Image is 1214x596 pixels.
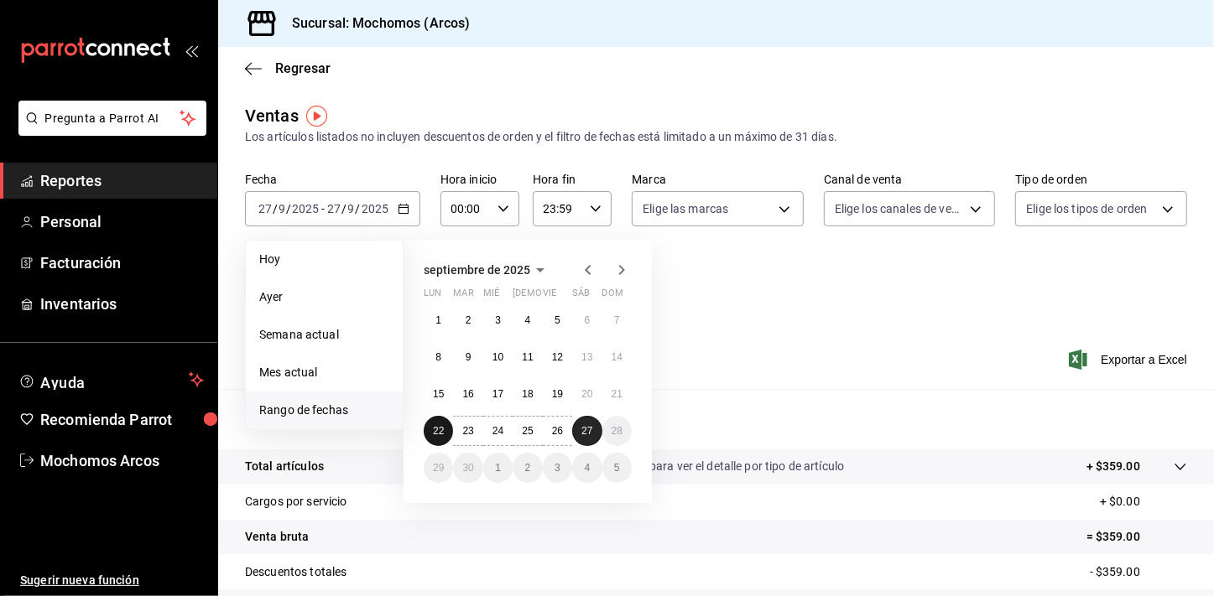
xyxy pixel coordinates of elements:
span: Exportar a Excel [1072,350,1187,370]
button: 11 de septiembre de 2025 [513,342,542,372]
span: / [286,202,291,215]
abbr: 13 de septiembre de 2025 [581,351,592,363]
h3: Sucursal: Mochomos (Arcos) [279,13,470,34]
button: 30 de septiembre de 2025 [453,453,482,483]
button: 22 de septiembre de 2025 [424,416,453,446]
span: Elige los tipos de orden [1026,200,1147,217]
abbr: 16 de septiembre de 2025 [462,388,473,400]
button: 8 de septiembre de 2025 [424,342,453,372]
button: 19 de septiembre de 2025 [543,379,572,409]
button: 18 de septiembre de 2025 [513,379,542,409]
p: Cargos por servicio [245,493,347,510]
abbr: 5 de septiembre de 2025 [555,314,560,326]
span: Reportes [40,169,204,192]
p: + $0.00 [1100,493,1187,510]
button: 3 de octubre de 2025 [543,453,572,483]
abbr: 21 de septiembre de 2025 [612,388,623,400]
abbr: 27 de septiembre de 2025 [581,425,592,437]
abbr: martes [453,288,473,305]
span: / [356,202,361,215]
abbr: 9 de septiembre de 2025 [466,351,472,363]
input: -- [347,202,356,215]
span: Mes actual [259,364,389,381]
abbr: 12 de septiembre de 2025 [552,351,563,363]
abbr: 10 de septiembre de 2025 [492,351,503,363]
abbr: 3 de octubre de 2025 [555,462,560,474]
button: 6 de septiembre de 2025 [572,305,602,335]
button: 20 de septiembre de 2025 [572,379,602,409]
button: open_drawer_menu [185,44,198,57]
abbr: 14 de septiembre de 2025 [612,351,623,363]
span: Ayuda [40,370,182,390]
p: + $359.00 [1086,458,1140,475]
span: Elige los canales de venta [835,200,965,217]
span: Pregunta a Parrot AI [45,110,180,127]
p: Da clic en la fila para ver el detalle por tipo de artículo [566,458,845,475]
button: 21 de septiembre de 2025 [602,379,632,409]
abbr: 29 de septiembre de 2025 [433,462,444,474]
p: Descuentos totales [245,563,346,581]
abbr: lunes [424,288,441,305]
abbr: 6 de septiembre de 2025 [584,314,590,326]
p: Resumen [245,409,1187,429]
button: 5 de septiembre de 2025 [543,305,572,335]
span: Rango de fechas [259,402,389,419]
p: = $359.00 [1086,528,1187,546]
span: Personal [40,210,204,233]
abbr: 26 de septiembre de 2025 [552,425,563,437]
a: Pregunta a Parrot AI [12,122,206,139]
abbr: sábado [572,288,590,305]
button: Regresar [245,60,331,76]
abbr: 20 de septiembre de 2025 [581,388,592,400]
button: 16 de septiembre de 2025 [453,379,482,409]
button: septiembre de 2025 [424,260,550,280]
input: -- [326,202,341,215]
button: Tooltip marker [306,106,327,127]
label: Canal de venta [824,174,996,186]
div: Ventas [245,103,299,128]
span: / [341,202,346,215]
label: Marca [632,174,804,186]
button: 29 de septiembre de 2025 [424,453,453,483]
abbr: miércoles [483,288,499,305]
abbr: 24 de septiembre de 2025 [492,425,503,437]
abbr: 3 de septiembre de 2025 [495,314,501,326]
button: 28 de septiembre de 2025 [602,416,632,446]
abbr: 23 de septiembre de 2025 [462,425,473,437]
label: Tipo de orden [1015,174,1187,186]
span: - [321,202,325,215]
abbr: domingo [602,288,623,305]
span: Recomienda Parrot [40,408,204,431]
button: 15 de septiembre de 2025 [424,379,453,409]
div: Los artículos listados no incluyen descuentos de orden y el filtro de fechas está limitado a un m... [245,128,1187,146]
span: Inventarios [40,293,204,315]
span: Mochomos Arcos [40,449,204,472]
button: 1 de octubre de 2025 [483,453,513,483]
button: 9 de septiembre de 2025 [453,342,482,372]
span: Elige las marcas [643,200,728,217]
span: Facturación [40,251,204,274]
abbr: 19 de septiembre de 2025 [552,388,563,400]
span: Ayer [259,288,389,306]
p: Total artículos [245,458,324,475]
abbr: 1 de septiembre de 2025 [435,314,441,326]
abbr: 17 de septiembre de 2025 [492,388,503,400]
span: / [273,202,278,215]
button: Pregunta a Parrot AI [18,101,206,136]
p: Venta bruta [245,528,309,546]
button: 2 de septiembre de 2025 [453,305,482,335]
label: Hora inicio [440,174,519,186]
button: 2 de octubre de 2025 [513,453,542,483]
abbr: 15 de septiembre de 2025 [433,388,444,400]
abbr: 2 de septiembre de 2025 [466,314,472,326]
span: Sugerir nueva función [20,572,204,589]
abbr: 30 de septiembre de 2025 [462,462,473,474]
abbr: 1 de octubre de 2025 [495,462,501,474]
abbr: 4 de septiembre de 2025 [525,314,531,326]
abbr: 22 de septiembre de 2025 [433,425,444,437]
abbr: 7 de septiembre de 2025 [614,314,620,326]
abbr: 5 de octubre de 2025 [614,462,620,474]
abbr: 25 de septiembre de 2025 [522,425,533,437]
input: ---- [291,202,320,215]
input: -- [258,202,273,215]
